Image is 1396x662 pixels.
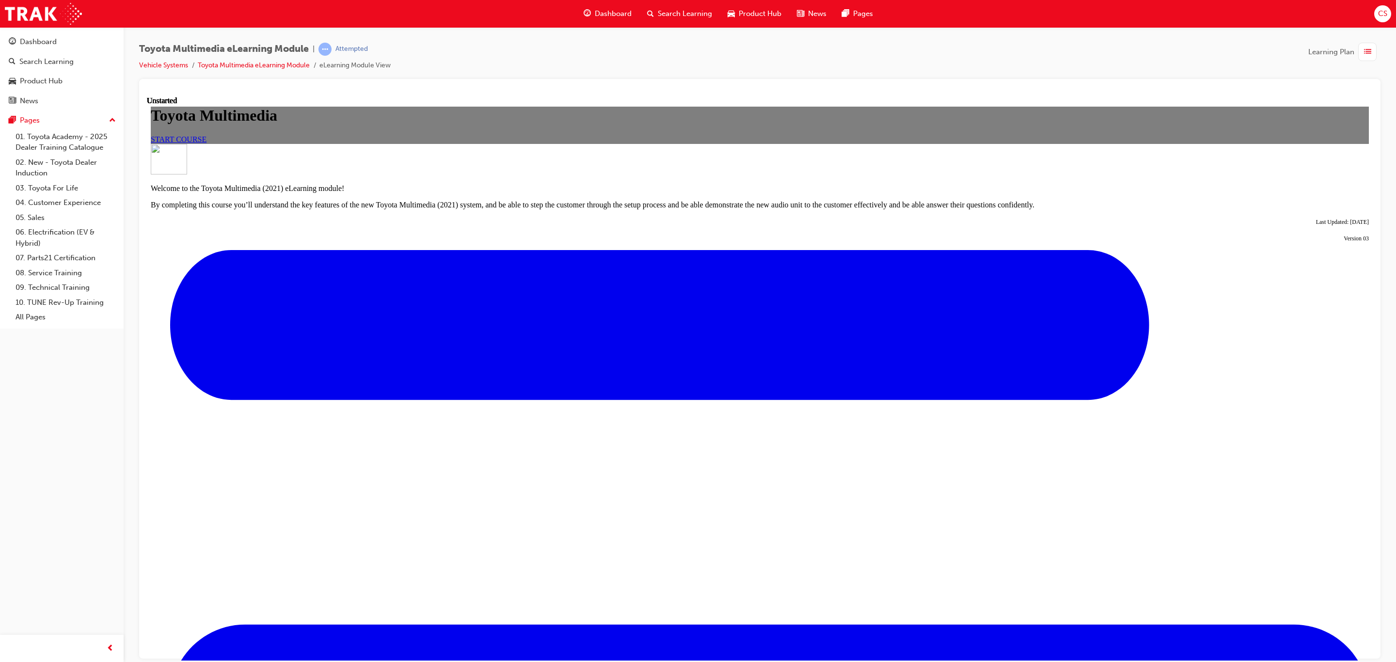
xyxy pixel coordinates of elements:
button: Learning Plan [1308,43,1380,61]
span: Welcome to the Toyota Multimedia (2021) eLearning module! [4,88,197,96]
span: Last Updated: [DATE] [1169,122,1222,129]
h1: Toyota Multimedia [4,10,1222,28]
a: guage-iconDashboard [576,4,639,24]
span: guage-icon [584,8,591,20]
li: eLearning Module View [319,60,391,71]
button: DashboardSearch LearningProduct HubNews [4,31,120,111]
span: search-icon [647,8,654,20]
span: By completing this course you’ll understand the key features of the new Toyota Multimedia (2021) ... [4,104,888,112]
span: Dashboard [595,8,632,19]
button: Pages [4,111,120,129]
span: Version 03 [1197,139,1222,145]
span: prev-icon [107,643,114,655]
a: Search Learning [4,53,120,71]
img: Trak [5,3,82,25]
a: 02. New - Toyota Dealer Induction [12,155,120,181]
span: pages-icon [842,8,849,20]
a: 10. TUNE Rev-Up Training [12,295,120,310]
div: Search Learning [19,56,74,67]
a: 06. Electrification (EV & Hybrid) [12,225,120,251]
span: Pages [853,8,873,19]
a: 05. Sales [12,210,120,225]
span: news-icon [9,97,16,106]
a: pages-iconPages [834,4,881,24]
a: Vehicle Systems [139,61,188,69]
a: Dashboard [4,33,120,51]
span: News [808,8,826,19]
a: news-iconNews [789,4,834,24]
span: Toyota Multimedia eLearning Module [139,44,309,55]
button: CS [1374,5,1391,22]
span: CS [1378,8,1387,19]
a: 04. Customer Experience [12,195,120,210]
span: Search Learning [658,8,712,19]
div: News [20,95,38,107]
a: All Pages [12,310,120,325]
span: car-icon [728,8,735,20]
span: pages-icon [9,116,16,125]
a: 08. Service Training [12,266,120,281]
a: search-iconSearch Learning [639,4,720,24]
span: list-icon [1364,46,1371,58]
a: car-iconProduct Hub [720,4,789,24]
span: guage-icon [9,38,16,47]
a: 07. Parts21 Certification [12,251,120,266]
a: 09. Technical Training [12,280,120,295]
a: News [4,92,120,110]
a: Toyota Multimedia eLearning Module [198,61,310,69]
a: 01. Toyota Academy - 2025 Dealer Training Catalogue [12,129,120,155]
span: | [313,44,315,55]
a: 03. Toyota For Life [12,181,120,196]
span: car-icon [9,77,16,86]
a: START COURSE [4,39,60,47]
span: learningRecordVerb_ATTEMPT-icon [318,43,332,56]
span: Learning Plan [1308,47,1354,58]
a: Product Hub [4,72,120,90]
span: news-icon [797,8,804,20]
div: Attempted [335,45,368,54]
div: Pages [20,115,40,126]
span: Product Hub [739,8,781,19]
div: Dashboard [20,36,57,47]
span: search-icon [9,58,16,66]
span: up-icon [109,114,116,127]
div: Product Hub [20,76,63,87]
